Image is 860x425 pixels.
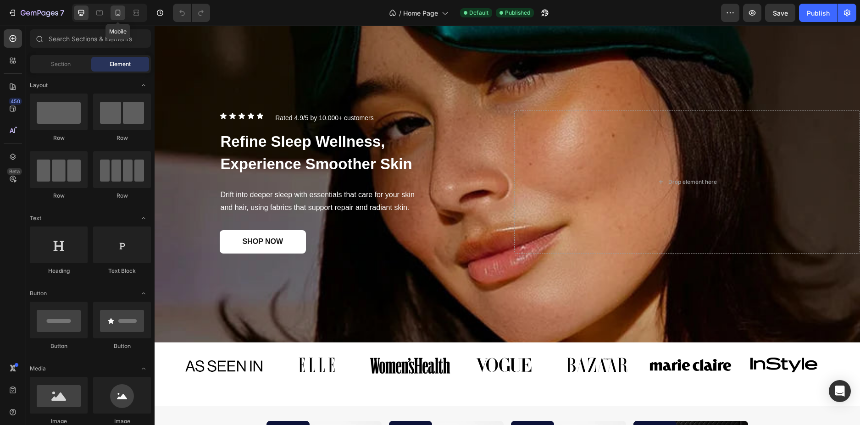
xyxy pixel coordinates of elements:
[469,9,488,17] span: Default
[495,324,577,354] img: gempages_577003073847690228-162cc44d-a242-4476-8735-a61b700cd8d8.svg
[514,153,562,160] div: Drop element here
[829,380,851,402] div: Open Intercom Messenger
[30,342,88,350] div: Button
[173,4,210,22] div: Undo/Redo
[136,361,151,376] span: Toggle open
[110,60,131,68] span: Element
[214,324,297,357] img: IMG_8843.jpg
[4,4,68,22] button: 7
[7,168,22,175] div: Beta
[773,9,788,17] span: Save
[155,26,860,425] iframe: Design area
[93,134,151,142] div: Row
[403,8,438,18] span: Home Page
[30,214,41,222] span: Text
[479,395,522,416] pre: Bestseller
[9,98,22,105] div: 450
[121,324,204,354] img: gempages_579429550635615025-03c5a035-626e-4bae-a4b6-22de25b0c45d.svg
[765,4,795,22] button: Save
[93,192,151,200] div: Row
[356,395,399,416] pre: Bestseller
[30,289,47,298] span: Button
[60,7,64,18] p: 7
[136,211,151,226] span: Toggle open
[30,29,151,48] input: Search Sections & Elements
[136,286,151,301] span: Toggle open
[399,8,401,18] span: /
[30,192,88,200] div: Row
[588,324,671,354] img: gempages_579429550635615025-34c8fe26-9e63-40c9-bdd0-cc3d682212bf.svg
[136,78,151,93] span: Toggle open
[234,395,277,416] pre: Bestseller
[28,324,110,359] img: IMG_8844.jpg
[505,9,530,17] span: Published
[30,364,46,373] span: Media
[93,342,151,350] div: Button
[51,60,71,68] span: Section
[799,4,838,22] button: Publish
[807,8,830,18] div: Publish
[30,81,48,89] span: Layout
[30,134,88,142] div: Row
[93,267,151,275] div: Text Block
[308,324,390,354] img: gempages_579429550635615025-018de853-e7b6-44d5-a00a-2955fe840528.svg
[401,324,484,354] img: gempages_577003073847690228-f90ffb4a-fa85-4994-998d-ee176b2ddb22.svg
[112,395,155,416] pre: Bestseller
[30,267,88,275] div: Heading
